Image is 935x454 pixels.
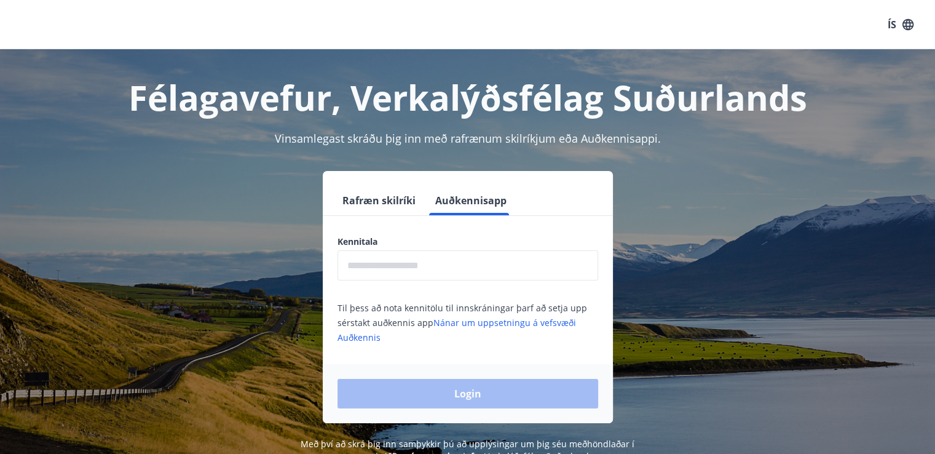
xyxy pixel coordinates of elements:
[337,186,420,215] button: Rafræn skilríki
[275,131,661,146] span: Vinsamlegast skráðu þig inn með rafrænum skilríkjum eða Auðkennisappi.
[337,302,587,343] span: Til þess að nota kennitölu til innskráningar þarf að setja upp sérstakt auðkennis app
[881,14,920,36] button: ÍS
[337,317,576,343] a: Nánar um uppsetningu á vefsvæði Auðkennis
[337,236,598,248] label: Kennitala
[40,74,896,121] h1: Félagavefur, Verkalýðsfélag Suðurlands
[430,186,511,215] button: Auðkennisapp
